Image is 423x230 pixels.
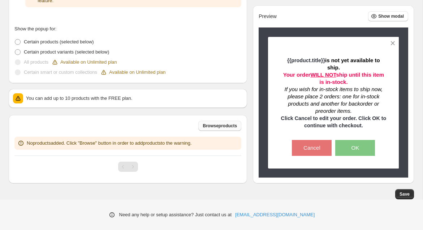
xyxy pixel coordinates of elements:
[24,69,97,76] p: Certain smart or custom collections
[14,26,56,31] span: Show the popup for:
[26,95,243,102] p: You can add up to 10 products with the FREE plan.
[24,39,94,44] span: Certain products (selected below)
[395,189,414,199] button: Save
[292,140,332,156] button: Cancel
[51,59,117,66] div: Available on Unlimited plan
[118,162,138,172] nav: Pagination
[285,86,383,114] span: If you wish for in-stock items to ship now, please place 2 orders: one for in-stock products and ...
[24,59,48,66] p: All products
[198,121,241,131] button: Browseproducts
[368,11,408,21] button: Show modal
[378,13,404,19] span: Show modal
[27,140,192,147] p: No products added. Click "Browse" button in order to add products to the warning.
[281,115,387,128] strong: Click Cancel to edit your order. Click OK to continue with checkout.
[310,71,336,77] span: WILL NOT
[100,69,166,76] div: Available on Unlimited plan
[235,211,315,218] a: [EMAIL_ADDRESS][DOMAIN_NAME]
[283,57,384,85] strong: {{product.title}}
[203,123,237,129] span: Browse products
[24,49,109,55] span: Certain product variants (selected below)
[283,57,384,85] span: Your order ship until this item is in-stock.
[325,57,380,70] span: is not yet available to ship.
[335,140,375,156] button: OK
[400,191,410,197] span: Save
[259,13,277,20] h2: Preview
